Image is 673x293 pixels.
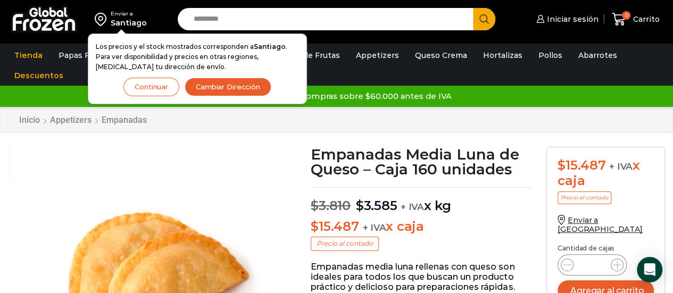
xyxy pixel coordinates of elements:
[273,45,345,65] a: Pulpa de Frutas
[111,18,147,28] div: Santiago
[544,14,599,24] span: Iniciar sesión
[478,45,528,65] a: Hortalizas
[96,41,299,72] p: Los precios y el stock mostrados corresponden a . Para ver disponibilidad y precios en otras regi...
[123,78,179,96] button: Continuar
[637,257,662,282] div: Open Intercom Messenger
[558,157,605,173] bdi: 15.487
[311,198,351,213] bdi: 3.810
[9,45,48,65] a: Tienda
[356,198,364,213] span: $
[609,7,662,32] a: 0 Carrito
[101,115,147,125] a: Empanadas
[558,245,654,252] p: Cantidad de cajas
[311,147,530,177] h1: Empanadas Media Luna de Queso – Caja 160 unidades
[19,115,147,125] nav: Breadcrumb
[49,115,92,125] a: Appetizers
[533,45,568,65] a: Pollos
[534,9,599,30] a: Iniciar sesión
[95,10,111,28] img: address-field-icon.svg
[311,219,530,235] p: x caja
[558,157,566,173] span: $
[573,45,622,65] a: Abarrotes
[185,78,271,96] button: Cambiar Dirección
[362,222,386,233] span: + IVA
[558,191,611,204] p: Precio al contado
[473,8,495,30] button: Search button
[111,10,147,18] div: Enviar a
[9,65,69,86] a: Descuentos
[582,257,602,272] input: Product quantity
[630,14,660,24] span: Carrito
[558,215,643,234] a: Enviar a [GEOGRAPHIC_DATA]
[19,115,40,125] a: Inicio
[311,237,379,250] p: Precio al contado
[622,11,630,20] span: 0
[609,161,633,172] span: + IVA
[254,43,286,51] strong: Santiago
[311,187,530,214] p: x kg
[356,198,397,213] bdi: 3.585
[311,198,319,213] span: $
[401,202,424,212] span: + IVA
[311,219,359,234] bdi: 15.487
[53,45,112,65] a: Papas Fritas
[311,219,319,234] span: $
[410,45,472,65] a: Queso Crema
[558,158,654,189] div: x caja
[351,45,404,65] a: Appetizers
